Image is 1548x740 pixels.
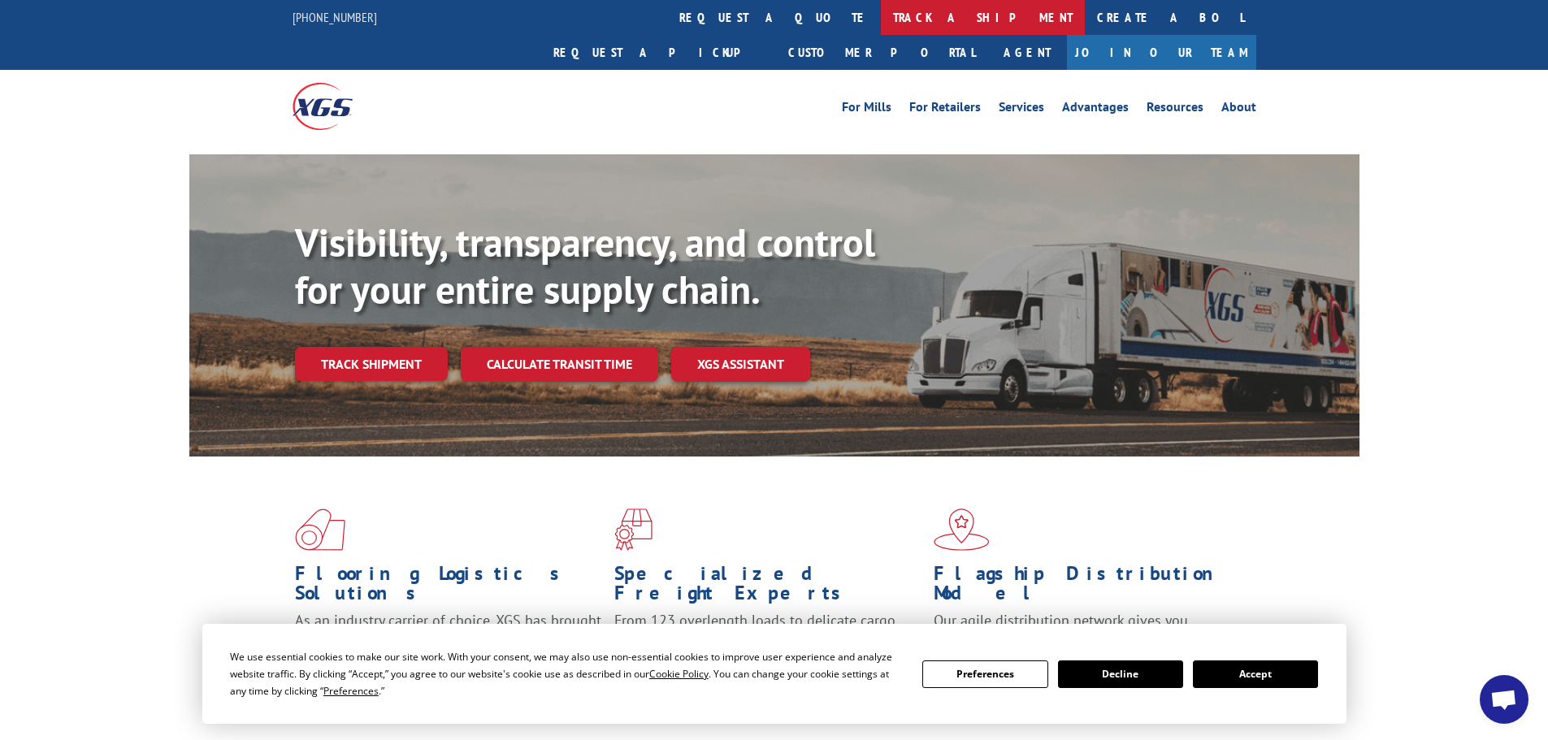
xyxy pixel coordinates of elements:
[909,101,981,119] a: For Retailers
[934,564,1241,611] h1: Flagship Distribution Model
[295,611,601,669] span: As an industry carrier of choice, XGS has brought innovation and dedication to flooring logistics...
[776,35,987,70] a: Customer Portal
[461,347,658,382] a: Calculate transit time
[1221,101,1256,119] a: About
[1062,101,1129,119] a: Advantages
[323,684,379,698] span: Preferences
[842,101,891,119] a: For Mills
[293,9,377,25] a: [PHONE_NUMBER]
[999,101,1044,119] a: Services
[1147,101,1203,119] a: Resources
[202,624,1346,724] div: Cookie Consent Prompt
[614,508,653,551] img: xgs-icon-focused-on-flooring-red
[1480,675,1528,724] div: Open chat
[1067,35,1256,70] a: Join Our Team
[922,660,1047,688] button: Preferences
[649,667,709,681] span: Cookie Policy
[230,648,903,699] div: We use essential cookies to make our site work. With your consent, we may also use non-essential ...
[934,508,990,551] img: xgs-icon-flagship-distribution-model-red
[295,217,875,314] b: Visibility, transparency, and control for your entire supply chain.
[987,35,1067,70] a: Agent
[614,611,921,683] p: From 123 overlength loads to delicate cargo, our experienced staff knows the best way to move you...
[671,347,810,382] a: XGS ASSISTANT
[295,347,448,381] a: Track shipment
[295,564,602,611] h1: Flooring Logistics Solutions
[1193,660,1318,688] button: Accept
[614,564,921,611] h1: Specialized Freight Experts
[934,611,1233,649] span: Our agile distribution network gives you nationwide inventory management on demand.
[295,508,345,551] img: xgs-icon-total-supply-chain-intelligence-red
[541,35,776,70] a: Request a pickup
[1058,660,1183,688] button: Decline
